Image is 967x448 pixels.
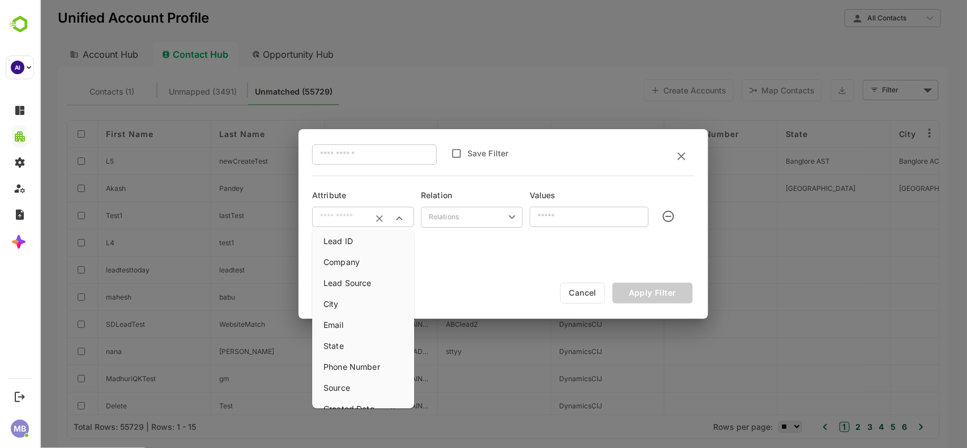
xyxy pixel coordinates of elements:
button: Cancel [521,283,565,304]
button: close [631,145,653,168]
div: AI [11,61,24,74]
li: Email [275,315,372,334]
h6: Values [490,189,655,202]
li: State [275,336,372,355]
li: Lead ID [275,232,372,250]
li: Source [275,378,372,397]
li: Lead Source [275,274,372,292]
button: Save [644,212,653,221]
button: Logout [12,389,27,404]
button: Close [352,211,368,227]
button: Clear [332,211,348,227]
button: clear [617,205,640,228]
div: MB [11,420,29,438]
li: Company [275,253,372,271]
li: Created Date [275,399,372,418]
img: BambooboxLogoMark.f1c84d78b4c51b1a7b5f700c9845e183.svg [6,14,35,35]
li: City [275,295,372,313]
label: Save Filter [428,147,469,160]
li: Phone Number [275,357,372,376]
span: Relations [389,212,419,221]
h6: Attribute [272,189,374,202]
h6: Relation [381,189,483,202]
